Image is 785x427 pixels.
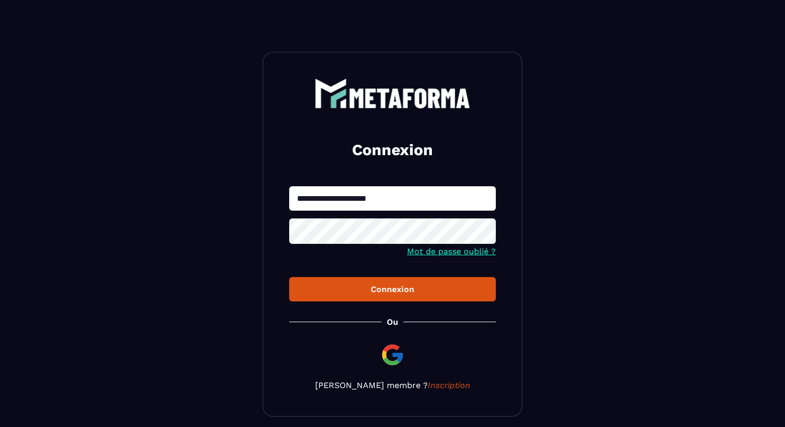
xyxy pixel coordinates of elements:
button: Connexion [289,277,496,301]
img: google [380,342,405,367]
h2: Connexion [302,140,483,160]
img: logo [315,78,470,108]
a: logo [289,78,496,108]
a: Inscription [428,380,470,390]
div: Connexion [297,284,488,294]
p: Ou [387,317,398,327]
a: Mot de passe oublié ? [407,246,496,256]
p: [PERSON_NAME] membre ? [289,380,496,390]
